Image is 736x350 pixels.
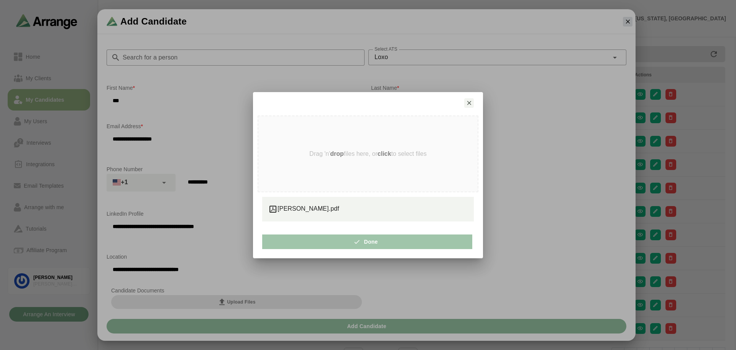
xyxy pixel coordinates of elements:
[268,204,468,214] div: [PERSON_NAME].pdf
[330,150,344,157] strong: drop
[356,234,378,249] span: Done
[309,150,427,157] p: Drag 'n' files here, or to select files
[262,234,472,249] button: Done
[378,150,391,157] strong: click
